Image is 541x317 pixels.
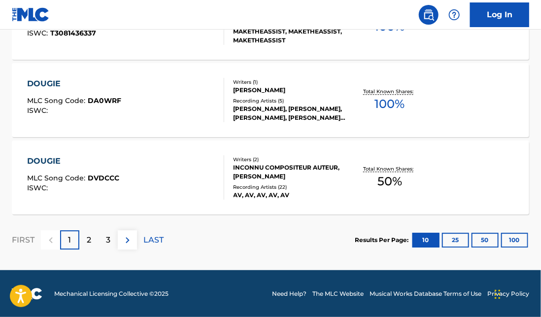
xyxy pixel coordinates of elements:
[28,155,120,167] div: DOUGIE
[448,9,460,21] img: help
[412,233,440,247] button: 10
[234,191,347,200] div: AV, AV, AV, AV, AV
[442,233,469,247] button: 25
[364,165,416,173] p: Total Known Shares:
[28,174,88,182] span: MLC Song Code :
[444,5,464,25] div: Help
[423,9,435,21] img: search
[501,233,528,247] button: 100
[234,86,347,95] div: [PERSON_NAME]
[312,289,364,298] a: The MLC Website
[234,97,347,105] div: Recording Artists ( 5 )
[472,233,499,247] button: 50
[88,96,122,105] span: DA0WRF
[143,234,164,246] p: LAST
[492,270,541,317] iframe: Chat Widget
[28,96,88,105] span: MLC Song Code :
[28,106,51,115] span: ISWC :
[370,289,481,298] a: Musical Works Database Terms of Use
[487,289,529,298] a: Privacy Policy
[470,2,529,27] a: Log In
[234,156,347,163] div: Writers ( 2 )
[364,88,416,95] p: Total Known Shares:
[122,234,134,246] img: right
[12,234,34,246] p: FIRST
[28,183,51,192] span: ISWC :
[51,29,97,37] span: T3081436337
[88,174,120,182] span: DVDCCC
[234,183,347,191] div: Recording Artists ( 22 )
[375,95,405,113] span: 100 %
[419,5,439,25] a: Public Search
[12,288,42,300] img: logo
[28,78,122,90] div: DOUGIE
[272,289,306,298] a: Need Help?
[234,27,347,45] div: MAKETHEASSIST, MAKETHEASSIST, MAKETHEASSIST
[12,7,50,22] img: MLC Logo
[68,234,71,246] p: 1
[355,236,411,245] p: Results Per Page:
[234,163,347,181] div: INCONNU COMPOSITEUR AUTEUR, [PERSON_NAME]
[106,234,110,246] p: 3
[234,78,347,86] div: Writers ( 1 )
[495,280,501,309] div: Drag
[234,105,347,122] div: [PERSON_NAME], [PERSON_NAME], [PERSON_NAME], [PERSON_NAME], [PERSON_NAME]
[87,234,91,246] p: 2
[54,289,169,298] span: Mechanical Licensing Collective © 2025
[12,141,529,214] a: DOUGIEMLC Song Code:DVDCCCISWC:Writers (2)INCONNU COMPOSITEUR AUTEUR, [PERSON_NAME]Recording Arti...
[377,173,402,190] span: 50 %
[12,63,529,137] a: DOUGIEMLC Song Code:DA0WRFISWC:Writers (1)[PERSON_NAME]Recording Artists (5)[PERSON_NAME], [PERSO...
[28,29,51,37] span: ISWC :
